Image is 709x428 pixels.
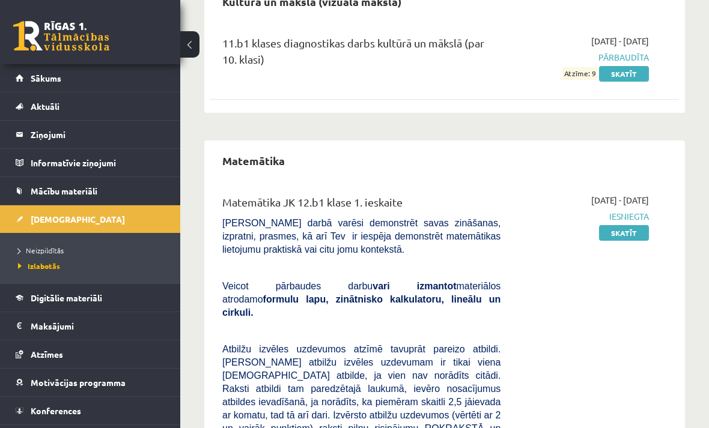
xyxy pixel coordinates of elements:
h2: Matemātika [210,146,297,175]
legend: Maksājumi [31,312,165,340]
span: [DEMOGRAPHIC_DATA] [31,214,125,225]
div: 11.b1 klases diagnostikas darbs kultūrā un mākslā (par 10. klasi) [222,35,501,73]
span: Izlabotās [18,261,60,271]
a: Skatīt [599,225,649,241]
a: Mācību materiāli [16,177,165,205]
span: Konferences [31,405,81,416]
a: Sākums [16,64,165,92]
span: Sākums [31,73,61,83]
legend: Informatīvie ziņojumi [31,149,165,176]
span: Digitālie materiāli [31,292,102,303]
span: [PERSON_NAME] darbā varēsi demonstrēt savas zināšanas, izpratni, prasmes, kā arī Tev ir iespēja d... [222,218,501,255]
a: Izlabotās [18,261,168,271]
a: Informatīvie ziņojumi [16,149,165,176]
span: Atzīme: 9 [562,67,597,80]
b: formulu lapu, zinātnisko kalkulatoru, lineālu un cirkuli. [222,294,501,318]
a: Atzīmes [16,340,165,368]
a: Digitālie materiāli [16,284,165,312]
a: Ziņojumi [16,121,165,148]
b: vari izmantot [373,281,456,291]
legend: Ziņojumi [31,121,165,148]
div: Matemātika JK 12.b1 klase 1. ieskaite [222,194,501,216]
a: Motivācijas programma [16,369,165,396]
span: Atzīmes [31,349,63,360]
a: Rīgas 1. Tālmācības vidusskola [13,21,109,51]
a: Neizpildītās [18,245,168,256]
a: Aktuāli [16,92,165,120]
span: Neizpildītās [18,246,64,255]
span: Pārbaudīta [519,51,649,64]
span: Mācību materiāli [31,185,97,196]
span: Iesniegta [519,210,649,223]
span: [DATE] - [DATE] [591,194,649,206]
span: [DATE] - [DATE] [591,35,649,47]
span: Veicot pārbaudes darbu materiālos atrodamo [222,281,501,318]
span: Motivācijas programma [31,377,126,388]
a: Maksājumi [16,312,165,340]
a: Skatīt [599,66,649,82]
a: [DEMOGRAPHIC_DATA] [16,205,165,233]
span: Aktuāli [31,101,59,112]
a: Konferences [16,397,165,424]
